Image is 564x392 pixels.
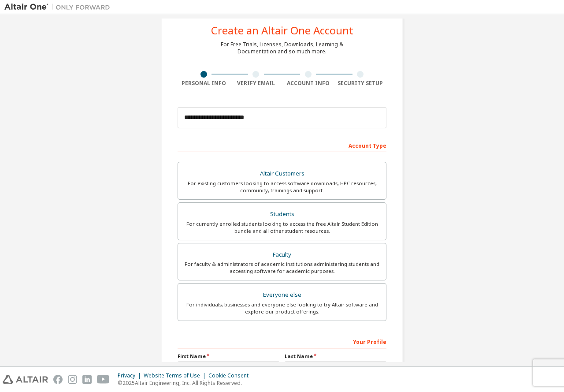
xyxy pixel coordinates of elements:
div: Everyone else [183,289,381,301]
div: Faculty [183,249,381,261]
img: altair_logo.svg [3,375,48,384]
div: Students [183,208,381,220]
div: Altair Customers [183,168,381,180]
div: Cookie Consent [208,372,254,379]
label: Last Name [285,353,386,360]
div: For existing customers looking to access software downloads, HPC resources, community, trainings ... [183,180,381,194]
img: youtube.svg [97,375,110,384]
div: Privacy [118,372,144,379]
img: facebook.svg [53,375,63,384]
div: Personal Info [178,80,230,87]
p: © 2025 Altair Engineering, Inc. All Rights Reserved. [118,379,254,387]
div: Account Info [282,80,334,87]
div: Account Type [178,138,386,152]
div: For currently enrolled students looking to access the free Altair Student Edition bundle and all ... [183,220,381,235]
div: Verify Email [230,80,282,87]
img: instagram.svg [68,375,77,384]
label: First Name [178,353,279,360]
div: Your Profile [178,334,386,348]
div: For individuals, businesses and everyone else looking to try Altair software and explore our prod... [183,301,381,315]
div: Security Setup [334,80,387,87]
img: linkedin.svg [82,375,92,384]
img: Altair One [4,3,115,11]
div: Create an Altair One Account [211,25,353,36]
div: For faculty & administrators of academic institutions administering students and accessing softwa... [183,261,381,275]
div: Website Terms of Use [144,372,208,379]
div: For Free Trials, Licenses, Downloads, Learning & Documentation and so much more. [221,41,343,55]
